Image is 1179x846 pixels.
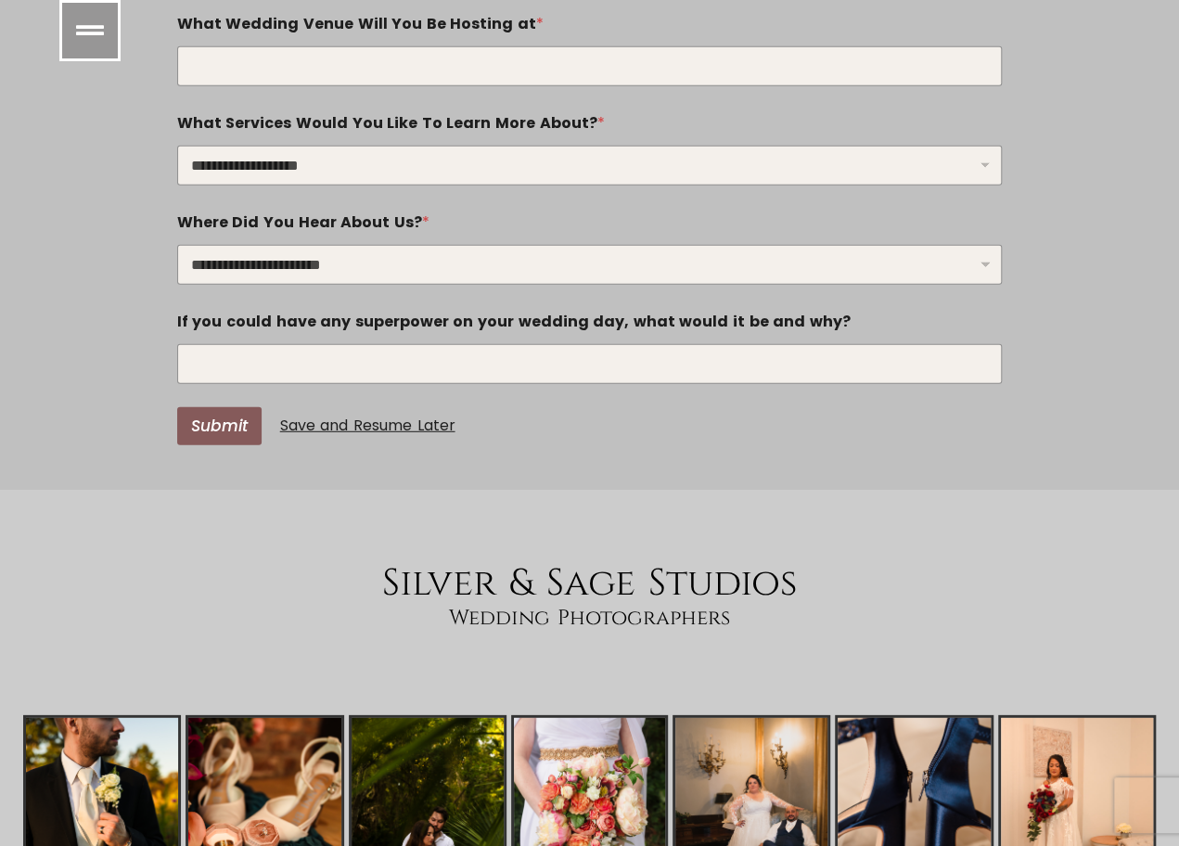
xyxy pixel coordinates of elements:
[177,213,1003,231] label: Where Did You Hear About Us?
[177,114,1003,132] label: What Services Would You Like To Learn More About?
[177,407,262,445] button: Submit
[177,313,1003,330] label: If you could have any superpower on your wedding day, what would it be and why?
[280,415,455,436] a: Save and Resume Later
[177,15,1003,32] label: What Wedding Venue Will You Be Hosting at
